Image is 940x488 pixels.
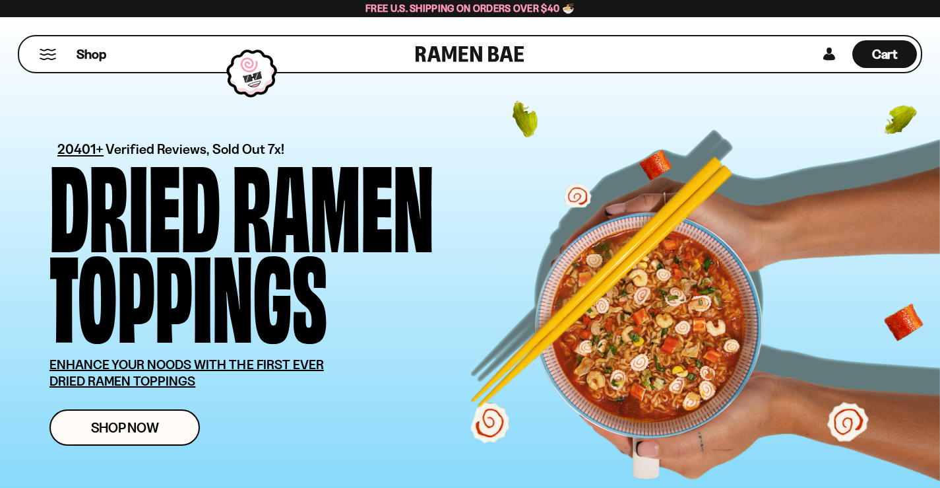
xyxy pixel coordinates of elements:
u: ENHANCE YOUR NOODS WITH THE FIRST EVER DRIED RAMEN TOPPINGS [49,357,324,389]
span: Cart [872,46,898,62]
a: Shop Now [49,409,200,446]
a: Shop [77,40,106,68]
span: Shop Now [91,421,159,435]
button: Mobile Menu Trigger [39,49,57,60]
span: Shop [77,46,106,63]
div: Dried [49,156,220,246]
div: Toppings [49,246,327,337]
div: Ramen [232,156,434,246]
div: Cart [852,36,917,72]
span: Free U.S. Shipping on Orders over $40 🍜 [365,2,575,15]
